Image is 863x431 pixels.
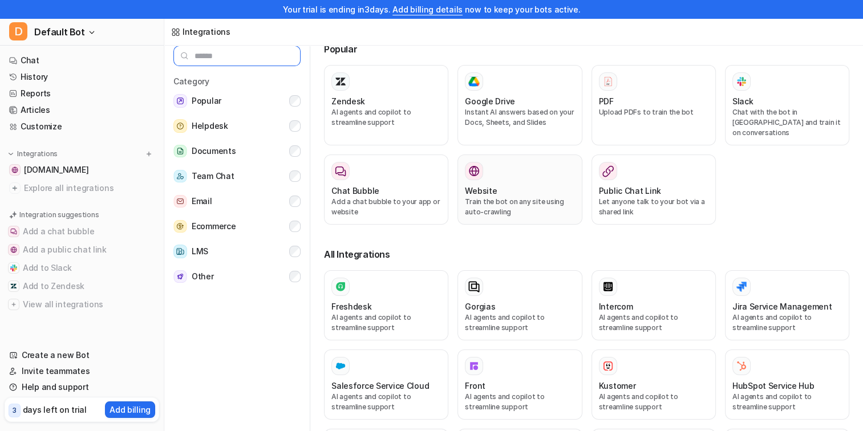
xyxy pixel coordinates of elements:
[173,270,187,283] img: Other
[725,270,849,340] button: Jira Service ManagementJira Service ManagementAI agents and copilot to streamline support
[173,170,187,183] img: Team Chat
[173,265,301,288] button: OtherOther
[110,404,151,416] p: Add billing
[5,86,159,101] a: Reports
[173,215,301,238] button: EcommerceEcommerce
[192,119,228,133] span: Helpdesk
[19,210,99,220] p: Integration suggestions
[171,26,230,38] a: Integrations
[599,392,708,412] p: AI agents and copilot to streamline support
[5,295,159,314] button: View all integrationsView all integrations
[173,190,301,213] button: EmailEmail
[5,347,159,363] a: Create a new Bot
[331,380,429,392] h3: Salesforce Service Cloud
[324,247,849,261] h3: All Integrations
[732,107,842,138] p: Chat with the bot in [GEOGRAPHIC_DATA] and train it on conversations
[465,185,497,197] h3: Website
[736,282,747,292] img: Jira Service Management
[457,349,582,420] button: FrontFrontAI agents and copilot to streamline support
[457,65,582,145] button: Google DriveGoogle DriveInstant AI answers based on your Docs, Sheets, and Slides
[331,107,441,128] p: AI agents and copilot to streamline support
[11,134,217,165] div: Send us a message
[468,165,480,177] img: Website
[10,246,17,253] img: Add a public chat link
[173,220,187,233] img: Ecommerce
[114,356,228,401] button: Messages
[465,197,574,217] p: Train the bot on any site using auto-crawling
[324,349,448,420] button: Salesforce Service Cloud Salesforce Service CloudAI agents and copilot to streamline support
[5,363,159,379] a: Invite teammates
[465,392,574,412] p: AI agents and copilot to streamline support
[173,245,187,258] img: LMS
[173,90,301,112] button: PopularPopular
[465,300,495,312] h3: Gorgias
[732,392,842,412] p: AI agents and copilot to streamline support
[732,312,842,333] p: AI agents and copilot to streamline support
[23,144,191,156] div: Send us a message
[591,270,716,340] button: IntercomAI agents and copilot to streamline support
[173,195,187,208] img: Email
[173,240,301,263] button: LMSLMS
[732,95,753,107] h3: Slack
[457,154,582,225] button: WebsiteWebsiteTrain the bot on any site using auto-crawling
[24,179,155,197] span: Explore all integrations
[192,245,208,258] span: LMS
[24,164,88,176] span: [DOMAIN_NAME]
[725,65,849,145] button: SlackSlackChat with the bot in [GEOGRAPHIC_DATA] and train it on conversations
[331,312,441,333] p: AI agents and copilot to streamline support
[152,384,191,392] span: Messages
[9,22,27,40] span: D
[599,107,708,117] p: Upload PDFs to train the bot
[173,140,301,162] button: DocumentsDocuments
[145,150,153,158] img: menu_add.svg
[23,81,205,100] p: Hi there 👋
[335,360,346,372] img: Salesforce Service Cloud
[599,300,633,312] h3: Intercom
[465,312,574,333] p: AI agents and copilot to streamline support
[17,149,58,158] p: Integrations
[192,270,214,283] span: Other
[591,349,716,420] button: KustomerKustomerAI agents and copilot to streamline support
[9,182,21,194] img: explore all integrations
[5,180,159,196] a: Explore all integrations
[5,52,159,68] a: Chat
[331,95,365,107] h3: Zendesk
[23,18,46,41] img: Profile image for Patrick
[331,300,371,312] h3: Freshdesk
[324,42,849,56] h3: Popular
[324,154,448,225] button: Chat BubbleAdd a chat bubble to your app or website
[183,26,230,38] div: Integrations
[599,380,636,392] h3: Kustomer
[5,379,159,395] a: Help and support
[324,65,448,145] button: ZendeskAI agents and copilot to streamline support
[173,145,187,158] img: Documents
[173,119,187,133] img: Helpdesk
[725,349,849,420] button: HubSpot Service HubHubSpot Service HubAI agents and copilot to streamline support
[5,69,159,85] a: History
[457,270,582,340] button: GorgiasAI agents and copilot to streamline support
[324,270,448,340] button: FreshdeskAI agents and copilot to streamline support
[173,75,301,87] h5: Category
[5,259,159,277] button: Add to SlackAdd to Slack
[599,312,708,333] p: AI agents and copilot to streamline support
[44,384,70,392] span: Home
[10,301,17,308] img: View all integrations
[7,150,15,158] img: expand menu
[468,76,480,87] img: Google Drive
[468,360,480,372] img: Front
[192,194,212,208] span: Email
[11,166,18,173] img: www.odoo.com
[732,380,815,392] h3: HubSpot Service Hub
[5,162,159,178] a: www.odoo.com[DOMAIN_NAME]
[173,165,301,188] button: Team ChatTeam Chat
[34,24,85,40] span: Default Bot
[732,300,832,312] h3: Jira Service Management
[10,265,17,271] img: Add to Slack
[5,102,159,118] a: Articles
[5,148,61,160] button: Integrations
[23,100,205,120] p: How can we help?
[192,94,221,108] span: Popular
[5,241,159,259] button: Add a public chat linkAdd a public chat link
[44,18,67,41] img: Profile image for Amogh
[465,380,485,392] h3: Front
